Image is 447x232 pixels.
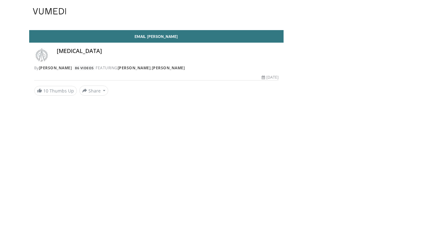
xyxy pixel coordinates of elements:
a: Email [PERSON_NAME] [29,30,284,43]
button: Share [79,86,109,96]
a: 86 Videos [73,65,96,71]
h4: [MEDICAL_DATA] [57,48,279,55]
a: [PERSON_NAME] [118,65,151,71]
a: 10 Thumbs Up [34,86,77,96]
a: [PERSON_NAME] [39,65,72,71]
span: 10 [43,88,48,94]
img: Avatar [34,48,49,63]
img: VuMedi Logo [33,8,66,14]
a: [PERSON_NAME] [152,65,185,71]
div: [DATE] [262,75,279,80]
div: By FEATURING , [34,65,279,71]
